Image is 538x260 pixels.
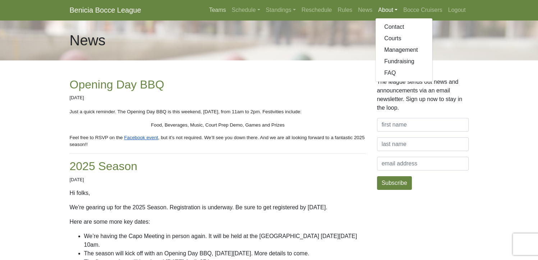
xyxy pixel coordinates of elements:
div: About [375,18,433,82]
a: Courts [376,33,432,44]
h1: News [70,32,106,49]
input: email [377,157,469,170]
a: FAQ [376,67,432,79]
span: Food, Beverages, Music, Court Prep Demo, Games and Prizes [151,122,285,128]
a: Reschedule [299,3,335,17]
a: Contact [376,21,432,33]
a: Standings [263,3,299,17]
a: 2025 Season [70,160,138,173]
li: The season will kick off with an Opening Day BBQ, [DATE][DATE]. More details to come. [84,249,366,258]
a: Fundraising [376,56,432,67]
button: Subscribe [377,176,412,190]
a: Bocce Cruisers [400,3,445,17]
a: Logout [445,3,469,17]
input: first name [377,118,469,132]
p: Hi folks, [70,189,366,197]
a: About [375,3,400,17]
a: Benicia Bocce League [70,3,141,17]
span: Feel free to RSVP on the [70,135,123,140]
span: Facebook event [124,135,158,140]
p: The league sends out news and announcements via an email newsletter. Sign up now to stay in the l... [377,78,469,112]
a: Rules [335,3,355,17]
input: last name [377,137,469,151]
p: [DATE] [70,94,366,101]
p: Here are some more key dates: [70,218,366,226]
p: [DATE] [70,176,366,183]
a: Schedule [229,3,263,17]
p: We're gearing up for the 2025 Season. Registration is underway. Be sure to get registered by [DATE]. [70,203,366,212]
a: Opening Day BBQ [70,78,164,91]
a: Teams [206,3,229,17]
span: , but it’s not required. We’ll see you down there. And we are all looking forward to a fantastic ... [70,135,366,147]
li: We’re having the Capo Meeting in person again. It will be held at the [GEOGRAPHIC_DATA] [DATE][DA... [84,232,366,249]
a: Facebook event [123,134,158,140]
span: Just a quick reminder. The Opening Day BBQ is this weekend, [DATE], from 11am to 2pm. Festivities... [70,109,302,114]
a: Management [376,44,432,56]
a: News [355,3,375,17]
